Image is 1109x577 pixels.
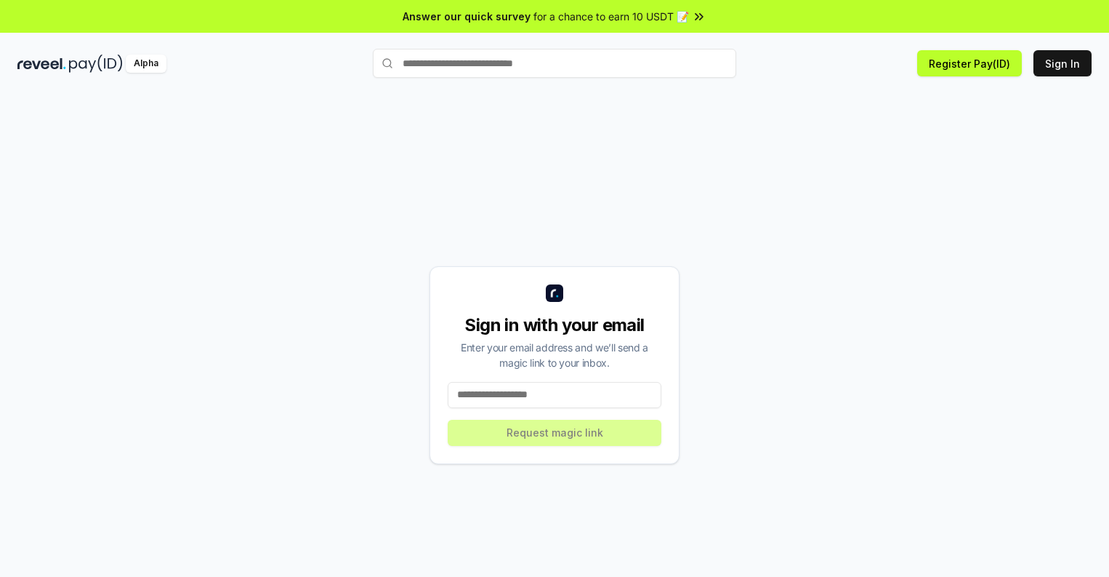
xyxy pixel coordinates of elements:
button: Register Pay(ID) [917,50,1022,76]
div: Alpha [126,55,166,73]
img: reveel_dark [17,55,66,73]
img: pay_id [69,55,123,73]
span: Answer our quick survey [403,9,531,24]
span: for a chance to earn 10 USDT 📝 [533,9,689,24]
button: Sign In [1033,50,1092,76]
img: logo_small [546,284,563,302]
div: Sign in with your email [448,314,661,337]
div: Enter your email address and we’ll send a magic link to your inbox. [448,340,661,370]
